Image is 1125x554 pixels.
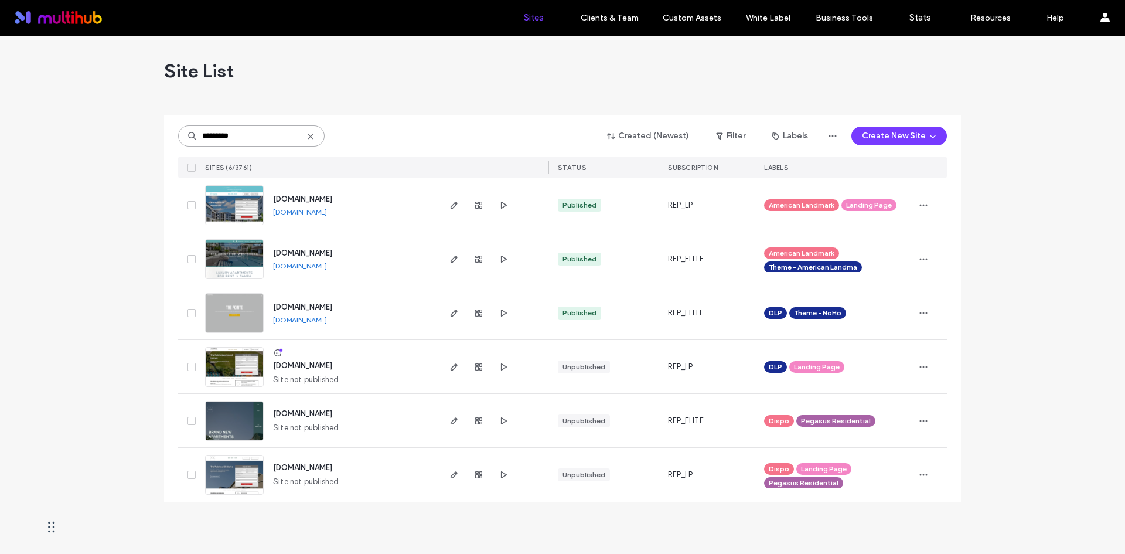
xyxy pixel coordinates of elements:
[769,200,834,210] span: American Landmark
[562,470,605,480] div: Unpublished
[769,248,834,259] span: American Landmark
[769,464,789,474] span: Dispo
[668,415,704,427] span: REP_ELITE
[273,374,339,386] span: Site not published
[909,12,931,23] label: Stats
[273,315,327,324] a: [DOMAIN_NAME]
[764,164,788,172] span: LABELS
[26,8,50,19] span: Help
[801,464,847,474] span: Landing Page
[273,261,327,270] a: [DOMAIN_NAME]
[668,469,693,481] span: REP_LP
[762,127,819,145] button: Labels
[558,164,586,172] span: STATUS
[668,361,693,373] span: REP_LP
[273,361,332,370] a: [DOMAIN_NAME]
[801,416,871,426] span: Pegasus Residential
[273,195,332,203] a: [DOMAIN_NAME]
[794,362,840,372] span: Landing Page
[273,463,332,472] a: [DOMAIN_NAME]
[562,200,596,210] div: Published
[769,478,838,488] span: Pegasus Residential
[668,164,718,172] span: SUBSCRIPTION
[794,308,841,318] span: Theme - NoHo
[769,416,789,426] span: Dispo
[273,249,332,257] a: [DOMAIN_NAME]
[562,416,605,426] div: Unpublished
[668,307,704,319] span: REP_ELITE
[746,13,790,23] label: White Label
[205,164,252,172] span: SITES (6/3761)
[668,199,693,211] span: REP_LP
[273,208,327,216] a: [DOMAIN_NAME]
[48,509,55,545] div: Drag
[851,127,947,145] button: Create New Site
[846,200,892,210] span: Landing Page
[581,13,639,23] label: Clients & Team
[597,127,700,145] button: Created (Newest)
[704,127,757,145] button: Filter
[164,59,234,83] span: Site List
[769,308,782,318] span: DLP
[668,253,704,265] span: REP_ELITE
[562,362,605,372] div: Unpublished
[1046,13,1064,23] label: Help
[769,362,782,372] span: DLP
[273,476,339,488] span: Site not published
[562,254,596,264] div: Published
[273,422,339,434] span: Site not published
[970,13,1011,23] label: Resources
[273,409,332,418] a: [DOMAIN_NAME]
[273,303,332,311] a: [DOMAIN_NAME]
[663,13,721,23] label: Custom Assets
[562,308,596,318] div: Published
[769,262,857,273] span: Theme - American Landma
[816,13,873,23] label: Business Tools
[524,12,544,23] label: Sites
